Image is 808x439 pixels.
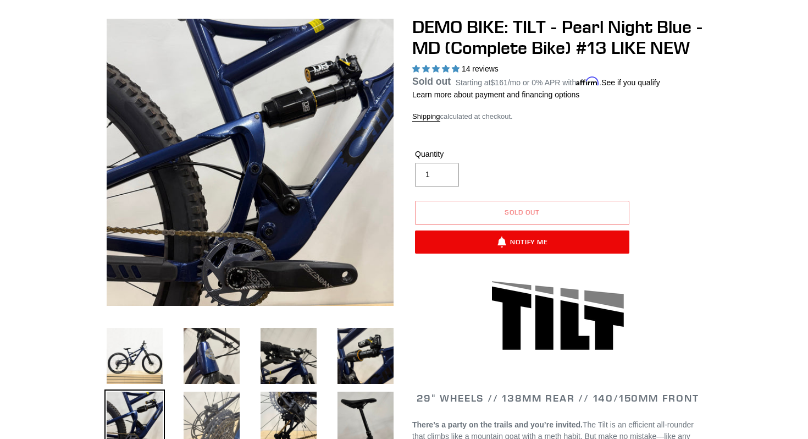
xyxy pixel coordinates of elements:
span: 14 reviews [462,64,499,73]
div: calculated at checkout. [412,111,704,122]
img: Load image into Gallery viewer, DEMO BIKE: TILT - Pearl Night Blue - MD (Complete Bike) #13 LIKE NEW [258,326,319,386]
span: $161 [491,78,508,87]
img: Load image into Gallery viewer, DEMO BIKE: TILT - Pearl Night Blue - MD (Complete Bike) #13 LIKE NEW [181,326,242,386]
span: 5.00 stars [412,64,462,73]
button: Sold out [415,201,629,225]
label: Quantity [415,149,519,160]
p: Starting at /mo or 0% APR with . [456,74,660,89]
a: See if you qualify - Learn more about Affirm Financing (opens in modal) [601,78,660,87]
span: 29" WHEELS // 138mm REAR // 140/150mm FRONT [417,392,699,404]
img: Load image into Gallery viewer, DEMO BIKE: TILT - Pearl Night Blue - MD (Complete Bike) #13 LIKE NEW [335,326,396,386]
button: Notify Me [415,231,629,254]
b: There’s a party on the trails and you’re invited. [412,420,583,429]
a: Learn more about payment and financing options [412,90,579,99]
span: Sold out [412,76,451,87]
span: Affirm [576,76,599,86]
span: Sold out [505,208,540,216]
h1: DEMO BIKE: TILT - Pearl Night Blue - MD (Complete Bike) #13 LIKE NEW [412,17,704,59]
a: Shipping [412,112,440,122]
img: Load image into Gallery viewer, DEMO BIKE: TILT - Pearl Night Blue - MD (Complete Bike) #13 LIKE NEW [104,326,165,386]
